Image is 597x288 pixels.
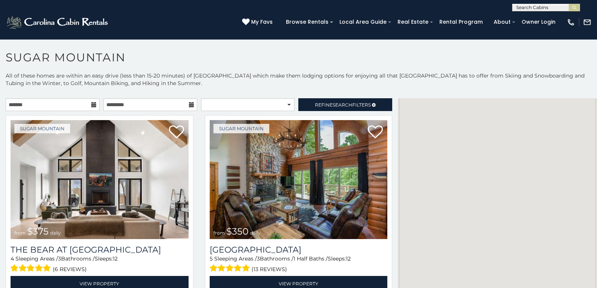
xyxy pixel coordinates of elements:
[210,120,388,239] a: from $350 daily
[213,124,269,133] a: Sugar Mountain
[58,255,61,262] span: 3
[53,264,87,274] span: (6 reviews)
[333,102,352,108] span: Search
[11,245,189,255] h3: The Bear At Sugar Mountain
[169,125,184,140] a: Add to favorites
[210,120,388,239] img: 1714398141_thumbnail.jpeg
[210,245,388,255] h3: Grouse Moor Lodge
[210,255,388,274] div: Sleeping Areas / Bathrooms / Sleeps:
[336,16,390,28] a: Local Area Guide
[436,16,487,28] a: Rental Program
[50,230,61,236] span: daily
[567,18,575,26] img: phone-regular-white.png
[298,98,392,111] a: RefineSearchFilters
[11,120,189,239] img: 1714387646_thumbnail.jpeg
[242,18,275,26] a: My Favs
[113,255,118,262] span: 12
[251,18,273,26] span: My Favs
[27,226,49,237] span: $375
[11,255,14,262] span: 4
[394,16,432,28] a: Real Estate
[518,16,559,28] a: Owner Login
[346,255,351,262] span: 12
[257,255,260,262] span: 3
[14,230,26,236] span: from
[14,124,70,133] a: Sugar Mountain
[315,102,371,108] span: Refine Filters
[250,230,261,236] span: daily
[11,245,189,255] a: The Bear At [GEOGRAPHIC_DATA]
[583,18,591,26] img: mail-regular-white.png
[210,245,388,255] a: [GEOGRAPHIC_DATA]
[368,125,383,140] a: Add to favorites
[210,255,213,262] span: 5
[293,255,328,262] span: 1 Half Baths /
[252,264,287,274] span: (13 reviews)
[226,226,249,237] span: $350
[11,120,189,239] a: from $375 daily
[282,16,332,28] a: Browse Rentals
[213,230,225,236] span: from
[6,15,110,30] img: White-1-2.png
[490,16,514,28] a: About
[11,255,189,274] div: Sleeping Areas / Bathrooms / Sleeps:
